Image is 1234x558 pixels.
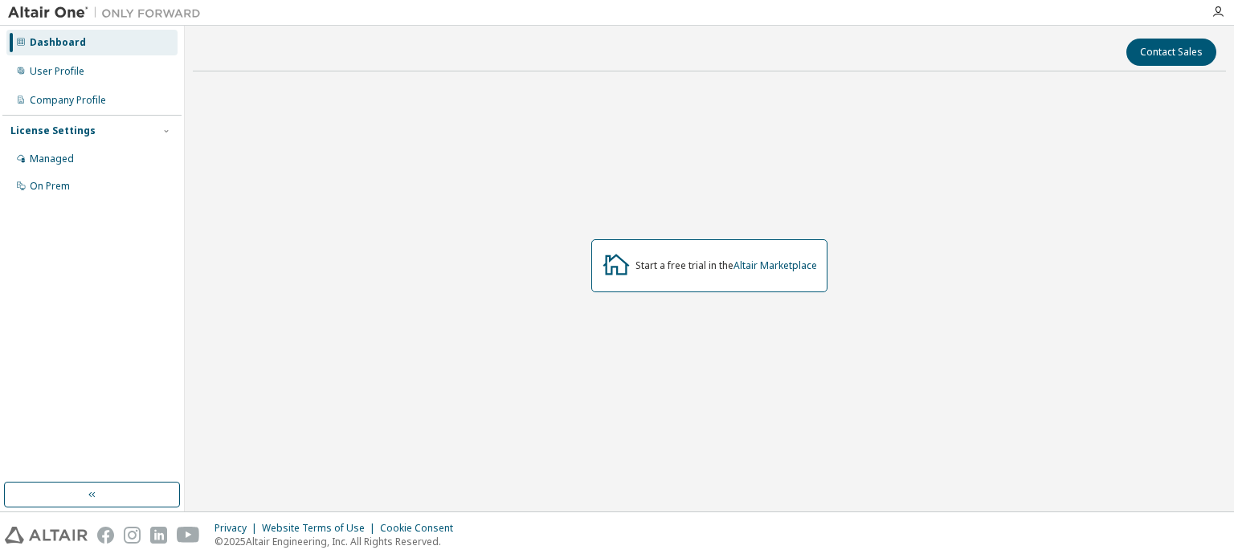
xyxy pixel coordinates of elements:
[10,124,96,137] div: License Settings
[262,522,380,535] div: Website Terms of Use
[177,527,200,544] img: youtube.svg
[30,94,106,107] div: Company Profile
[30,65,84,78] div: User Profile
[124,527,141,544] img: instagram.svg
[30,153,74,165] div: Managed
[635,259,817,272] div: Start a free trial in the
[30,180,70,193] div: On Prem
[5,527,88,544] img: altair_logo.svg
[215,535,463,548] p: © 2025 Altair Engineering, Inc. All Rights Reserved.
[380,522,463,535] div: Cookie Consent
[215,522,262,535] div: Privacy
[150,527,167,544] img: linkedin.svg
[97,527,114,544] img: facebook.svg
[30,36,86,49] div: Dashboard
[8,5,209,21] img: Altair One
[1126,39,1216,66] button: Contact Sales
[733,259,817,272] a: Altair Marketplace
